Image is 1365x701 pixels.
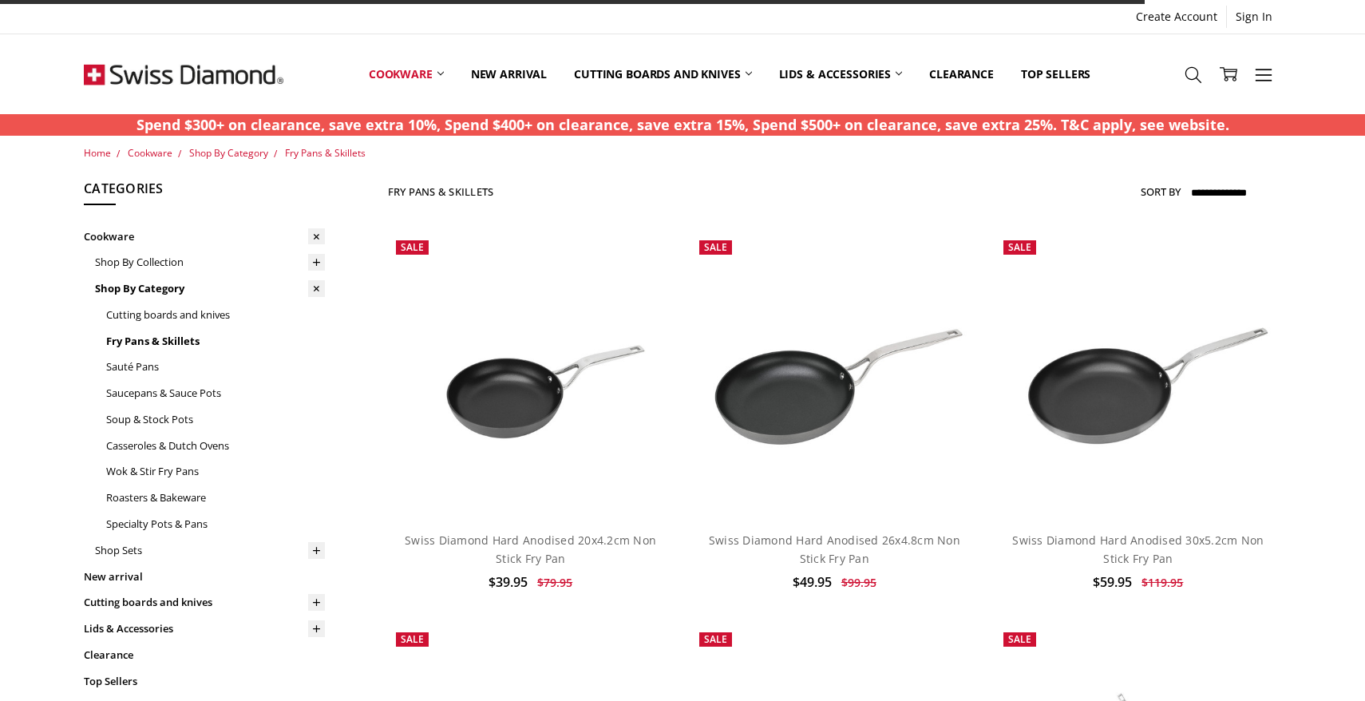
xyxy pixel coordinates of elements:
a: Cookware [84,224,325,250]
label: Sort By [1141,179,1181,204]
a: Swiss Diamond Hard Anodised 26x4.8cm Non Stick Fry Pan [691,232,977,518]
a: Sign In [1227,6,1281,28]
a: Cutting boards and knives [560,38,766,109]
a: Soup & Stock Pots [106,406,325,433]
span: Sale [1008,240,1031,254]
a: Create Account [1127,6,1226,28]
a: Specialty Pots & Pans [106,511,325,537]
a: Shop Sets [95,537,325,564]
a: Clearance [916,38,1007,109]
a: Top Sellers [1007,38,1104,109]
a: Shop By Collection [95,249,325,275]
a: Swiss Diamond Hard Anodised 30x5.2cm Non Stick Fry Pan [995,232,1281,518]
a: Cutting boards and knives [84,589,325,616]
span: Sale [1008,632,1031,646]
a: Shop By Category [95,275,325,302]
a: Swiss Diamond Hard Anodised 20x4.2cm Non Stick Fry Pan [405,533,656,565]
span: $49.95 [793,573,832,591]
a: Clearance [84,642,325,668]
a: Saucepans & Sauce Pots [106,380,325,406]
h5: Categories [84,179,325,206]
span: $59.95 [1093,573,1132,591]
a: Roasters & Bakeware [106,485,325,511]
a: Fry Pans & Skillets [106,328,325,354]
a: Casseroles & Dutch Ovens [106,433,325,459]
a: New arrival [457,38,560,109]
span: $119.95 [1141,575,1183,590]
a: Lids & Accessories [766,38,916,109]
a: Swiss Diamond Hard Anodised 20x4.2cm Non Stick Fry Pan [388,232,674,518]
a: Cookware [355,38,457,109]
a: New arrival [84,564,325,590]
img: Swiss Diamond Hard Anodised 26x4.8cm Non Stick Fry Pan [691,280,977,471]
img: Swiss Diamond Hard Anodised 20x4.2cm Non Stick Fry Pan [388,280,674,471]
span: Sale [704,632,727,646]
a: Cookware [128,146,172,160]
a: Shop By Category [189,146,268,160]
span: $79.95 [537,575,572,590]
a: Swiss Diamond Hard Anodised 26x4.8cm Non Stick Fry Pan [709,533,960,565]
p: Spend $300+ on clearance, save extra 10%, Spend $400+ on clearance, save extra 15%, Spend $500+ o... [136,114,1229,136]
h1: Fry Pans & Skillets [388,185,494,198]
span: Sale [401,632,424,646]
img: Free Shipping On Every Order [84,34,283,114]
a: Lids & Accessories [84,616,325,642]
span: Sale [401,240,424,254]
a: Wok & Stir Fry Pans [106,458,325,485]
a: Swiss Diamond Hard Anodised 30x5.2cm Non Stick Fry Pan [1012,533,1264,565]
img: Swiss Diamond Hard Anodised 30x5.2cm Non Stick Fry Pan [995,280,1281,471]
span: $39.95 [489,573,528,591]
a: Sauté Pans [106,354,325,380]
a: Top Sellers [84,668,325,695]
a: Cutting boards and knives [106,302,325,328]
a: Fry Pans & Skillets [285,146,366,160]
span: Sale [704,240,727,254]
a: Home [84,146,111,160]
span: $99.95 [841,575,876,590]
